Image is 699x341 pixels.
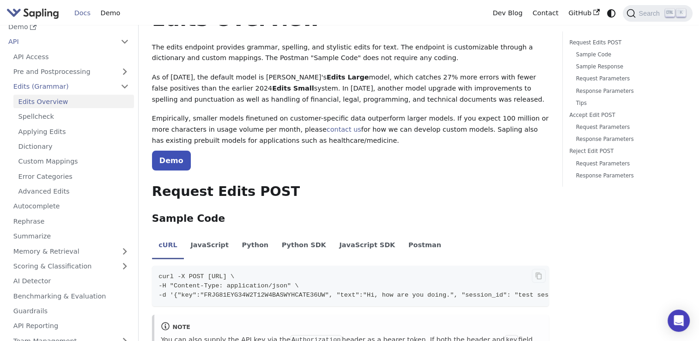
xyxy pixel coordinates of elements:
li: cURL [152,233,184,259]
span: -H "Content-Type: application/json" \ [158,282,298,289]
a: Guardrails [8,304,134,318]
a: Request Parameters [576,74,679,83]
p: The edits endpoint provides grammar, spelling, and stylistic edits for text. The endpoint is cust... [152,42,549,64]
a: API [3,35,115,49]
div: Open Intercom Messenger [668,310,690,332]
span: curl -X POST [URL] \ [158,273,234,280]
p: Empirically, smaller models finetuned on customer-specific data outperform larger models. If you ... [152,113,549,146]
li: Postman [402,233,448,259]
a: Autocomplete [8,200,134,213]
li: Python [235,233,275,259]
button: Search (Ctrl+K) [623,5,692,22]
a: Sapling.ai [6,6,62,20]
a: Contact [528,6,564,20]
a: Dictionary [13,140,134,153]
a: Response Parameters [576,135,679,144]
a: Sample Code [576,50,679,59]
a: Custom Mappings [13,155,134,168]
button: Switch between dark and light mode (currently system mode) [605,6,618,20]
a: Accept Edit POST [569,111,682,120]
a: Spellcheck [13,110,134,123]
li: JavaScript SDK [333,233,402,259]
li: Python SDK [275,233,333,259]
a: Reject Edit POST [569,147,682,156]
a: Demo [96,6,125,20]
a: Edits (Grammar) [8,80,134,93]
a: Request Edits POST [569,38,682,47]
h3: Sample Code [152,213,549,225]
button: Collapse sidebar category 'API' [115,35,134,49]
a: Rephrase [8,214,134,228]
a: GitHub [563,6,604,20]
a: AI Detector [8,274,134,288]
a: Edits Overview [13,95,134,108]
img: Sapling.ai [6,6,59,20]
a: Benchmarking & Evaluation [8,289,134,303]
a: Sample Response [576,62,679,71]
span: Search [636,10,665,17]
a: Summarize [8,230,134,243]
a: Response Parameters [576,87,679,96]
kbd: K [676,9,686,17]
a: Scoring & Classification [8,260,134,273]
a: Demo [152,151,191,170]
a: Pre and Postprocessing [8,65,134,79]
a: Tips [576,99,679,108]
a: API Access [8,50,134,63]
div: note [161,322,542,333]
a: Request Parameters [576,123,679,132]
a: Docs [69,6,96,20]
a: Response Parameters [576,171,679,180]
strong: Edits Small [272,85,314,92]
strong: Edits Large [327,73,369,81]
a: Memory & Retrieval [8,244,134,258]
button: Copy code to clipboard [532,269,546,283]
a: Advanced Edits [13,185,134,198]
span: -d '{"key":"FRJG81EYG34W2T12W4BASWYHCATE36UW", "text":"Hi, how are you doing.", "session_id": "te... [158,292,575,298]
h2: Request Edits POST [152,183,549,200]
p: As of [DATE], the default model is [PERSON_NAME]'s model, which catches 27% more errors with fewe... [152,72,549,105]
a: Demo [3,20,134,34]
a: Error Categories [13,170,134,183]
a: Dev Blog [487,6,527,20]
a: contact us [327,126,361,133]
li: JavaScript [184,233,235,259]
a: Applying Edits [13,125,134,138]
a: API Reporting [8,319,134,333]
a: Request Parameters [576,159,679,168]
